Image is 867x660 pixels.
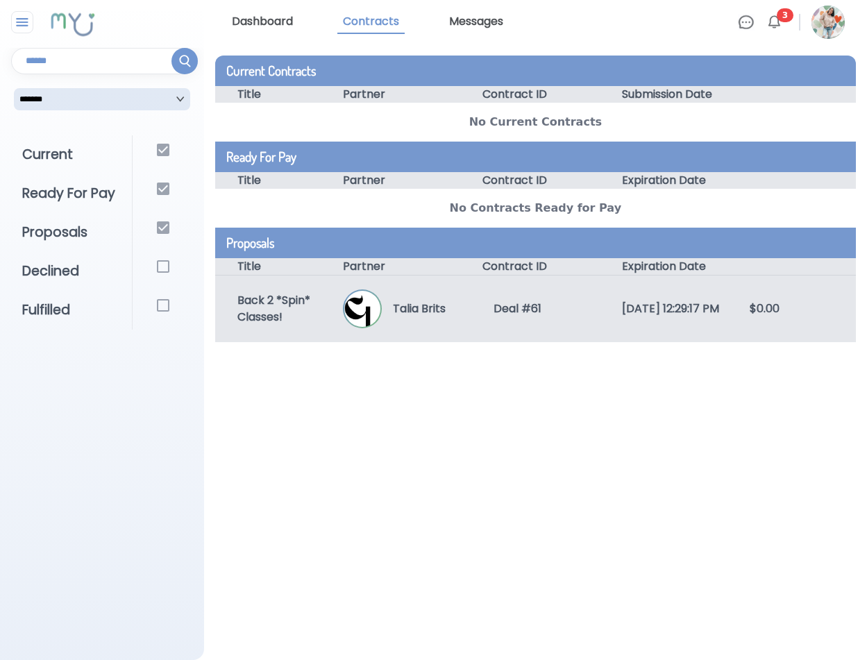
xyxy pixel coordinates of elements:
[343,258,471,275] div: Partner
[738,14,755,31] img: Chat
[11,213,132,252] div: Proposals
[382,301,446,317] p: Talia Brits
[215,228,856,258] div: Proposals
[766,14,782,31] img: Bell
[215,56,856,86] div: Current Contracts
[471,86,600,103] div: Contract ID
[471,258,600,275] div: Contract ID
[215,172,344,189] div: Title
[337,10,405,34] a: Contracts
[444,10,509,34] a: Messages
[11,135,132,174] div: Current
[811,6,845,39] img: Profile
[600,86,728,103] div: Submission Date
[11,252,132,291] div: Declined
[215,86,344,103] div: Title
[215,142,856,172] div: Ready For Pay
[471,172,600,189] div: Contract ID
[344,291,380,327] img: Profile
[600,258,728,275] div: Expiration Date
[471,301,600,317] div: Deal # 61
[226,10,298,34] a: Dashboard
[11,174,132,213] div: Ready For Pay
[215,292,344,325] div: Back 2 *Spin* Classes!
[600,172,728,189] div: Expiration Date
[11,291,132,330] div: Fulfilled
[727,301,856,317] div: $0.00
[343,86,471,103] div: Partner
[343,172,471,189] div: Partner
[600,301,728,317] div: [DATE] 12:29:17 PM
[215,258,344,275] div: Title
[777,8,793,22] span: 3
[215,103,856,142] div: No Current Contracts
[215,189,856,228] div: No Contracts Ready for Pay
[14,14,31,31] img: Close sidebar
